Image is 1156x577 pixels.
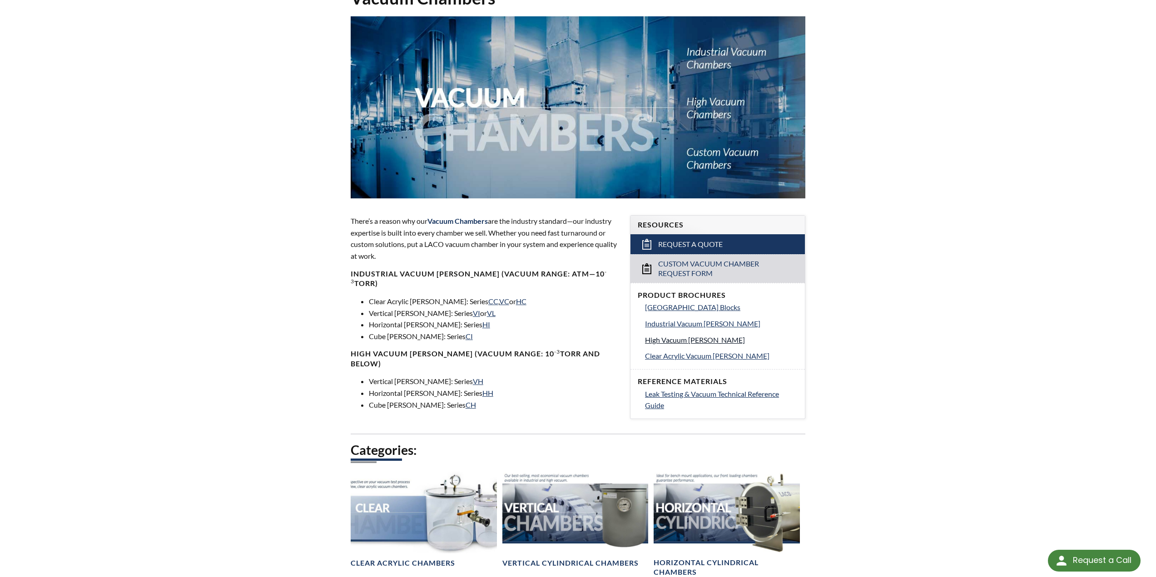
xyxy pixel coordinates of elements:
a: Horizontal Cylindrical headerHorizontal Cylindrical Chambers [654,471,800,577]
a: CI [466,332,473,340]
sup: -3 [351,268,607,285]
a: Vertical Vacuum Chambers headerVertical Cylindrical Chambers [502,471,649,568]
span: Industrial Vacuum [PERSON_NAME] [645,319,760,328]
a: HC [516,297,526,306]
li: Cube [PERSON_NAME]: Series [369,399,619,411]
a: HI [482,320,490,329]
li: Clear Acrylic [PERSON_NAME]: Series , or [369,296,619,307]
span: High Vacuum [PERSON_NAME] [645,335,745,344]
a: VI [473,309,480,317]
a: High Vacuum [PERSON_NAME] [645,334,798,346]
h4: Resources [638,220,798,230]
img: Vacuum Chambers [351,16,806,198]
li: Horizontal [PERSON_NAME]: Series [369,319,619,330]
p: There’s a reason why our are the industry standard—our industry expertise is built into every cha... [351,215,619,261]
a: Clear Chambers headerClear Acrylic Chambers [351,471,497,568]
img: round button [1054,553,1069,568]
span: Custom Vacuum Chamber Request Form [658,259,780,278]
a: CH [466,400,476,409]
li: Vertical [PERSON_NAME]: Series or [369,307,619,319]
li: Vertical [PERSON_NAME]: Series [369,375,619,387]
h4: High Vacuum [PERSON_NAME] (Vacuum range: 10 Torr and below) [351,349,619,368]
span: Vacuum Chambers [427,217,488,225]
li: Horizontal [PERSON_NAME]: Series [369,387,619,399]
a: Leak Testing & Vacuum Technical Reference Guide [645,388,798,411]
a: Clear Acrylic Vacuum [PERSON_NAME] [645,350,798,362]
a: HH [482,389,493,397]
sup: -3 [554,348,560,355]
h4: Industrial Vacuum [PERSON_NAME] (vacuum range: atm—10 Torr) [351,269,619,288]
div: Request a Call [1048,550,1141,572]
h4: Product Brochures [638,291,798,300]
li: Cube [PERSON_NAME]: Series [369,330,619,342]
a: [GEOGRAPHIC_DATA] Blocks [645,301,798,313]
a: Custom Vacuum Chamber Request Form [630,254,805,283]
a: VL [487,309,496,317]
a: CC [488,297,498,306]
h4: Clear Acrylic Chambers [351,558,455,568]
span: Leak Testing & Vacuum Technical Reference Guide [645,390,779,410]
span: Clear Acrylic Vacuum [PERSON_NAME] [645,351,769,360]
span: [GEOGRAPHIC_DATA] Blocks [645,303,740,311]
div: Request a Call [1073,550,1131,571]
span: Request a Quote [658,240,723,249]
h4: Horizontal Cylindrical Chambers [654,558,800,577]
a: Industrial Vacuum [PERSON_NAME] [645,318,798,330]
a: VC [499,297,509,306]
h2: Categories: [351,442,806,459]
h4: Vertical Cylindrical Chambers [502,558,639,568]
a: Request a Quote [630,234,805,254]
a: VH [473,377,483,385]
h4: Reference Materials [638,377,798,386]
